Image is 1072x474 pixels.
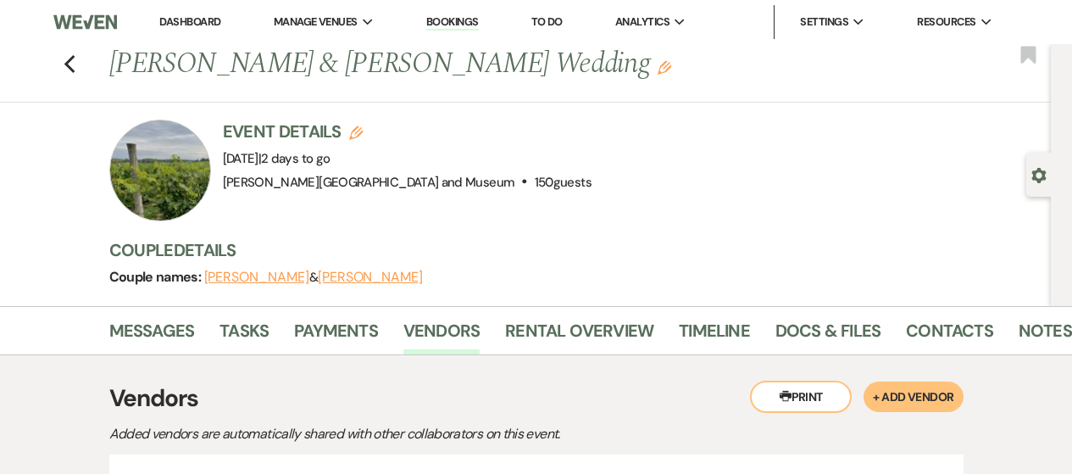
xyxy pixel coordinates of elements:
span: [PERSON_NAME][GEOGRAPHIC_DATA] and Museum [223,174,515,191]
h3: Couple Details [109,238,1035,262]
h3: Vendors [109,381,964,416]
a: Rental Overview [505,317,653,354]
span: 2 days to go [261,150,330,167]
a: Bookings [426,14,479,31]
h3: Event Details [223,120,592,143]
img: Weven Logo [53,4,116,40]
a: To Do [531,14,563,29]
button: Open lead details [1031,166,1047,182]
a: Docs & Files [775,317,880,354]
p: Added vendors are automatically shared with other collaborators on this event. [109,423,703,445]
button: [PERSON_NAME] [318,270,423,284]
span: [DATE] [223,150,330,167]
a: Payments [294,317,378,354]
span: Analytics [615,14,669,31]
span: Resources [917,14,975,31]
a: Messages [109,317,195,354]
a: Timeline [679,317,750,354]
span: 150 guests [535,174,592,191]
span: & [204,269,423,286]
a: Contacts [906,317,993,354]
button: Edit [658,59,671,75]
span: | [258,150,330,167]
a: Notes [1019,317,1072,354]
a: Tasks [219,317,269,354]
a: Dashboard [159,14,220,29]
span: Couple names: [109,268,204,286]
button: [PERSON_NAME] [204,270,309,284]
h1: [PERSON_NAME] & [PERSON_NAME] Wedding [109,44,856,85]
button: + Add Vendor [864,382,963,412]
a: Vendors [403,317,480,354]
span: Manage Venues [274,14,358,31]
button: Print [750,381,852,413]
span: Settings [800,14,848,31]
